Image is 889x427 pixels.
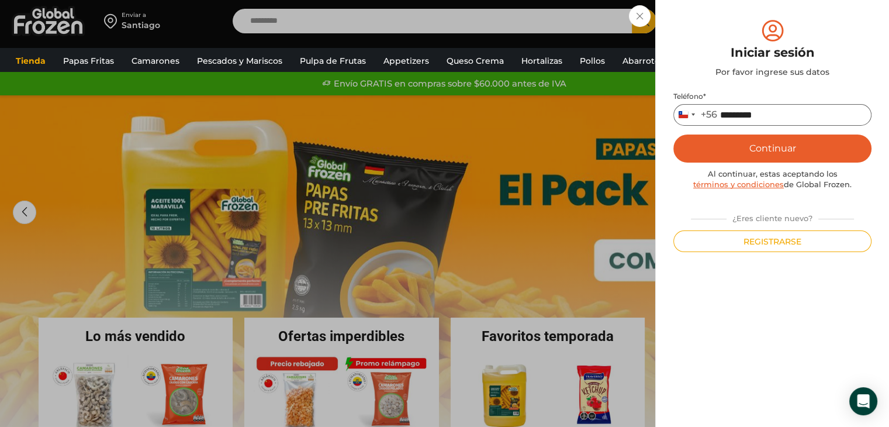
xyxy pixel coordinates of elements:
div: Al continuar, estas aceptando los de Global Frozen. [673,168,871,190]
a: Appetizers [378,50,435,72]
a: Hortalizas [516,50,568,72]
label: Teléfono [673,92,871,101]
div: Open Intercom Messenger [849,387,877,415]
a: términos y condiciones [693,180,784,189]
button: Selected country [674,105,717,125]
div: Iniciar sesión [673,44,871,61]
a: Queso Crema [441,50,510,72]
div: Por favor ingrese sus datos [673,66,871,78]
div: +56 [701,109,717,121]
a: Papas Fritas [57,50,120,72]
a: Camarones [126,50,185,72]
button: Continuar [673,135,871,163]
a: Abarrotes [617,50,670,72]
div: ¿Eres cliente nuevo? [685,209,860,224]
a: Pollos [574,50,611,72]
a: Pulpa de Frutas [294,50,372,72]
button: Registrarse [673,230,871,252]
img: tabler-icon-user-circle.svg [759,18,786,44]
a: Pescados y Mariscos [191,50,288,72]
a: Tienda [10,50,51,72]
